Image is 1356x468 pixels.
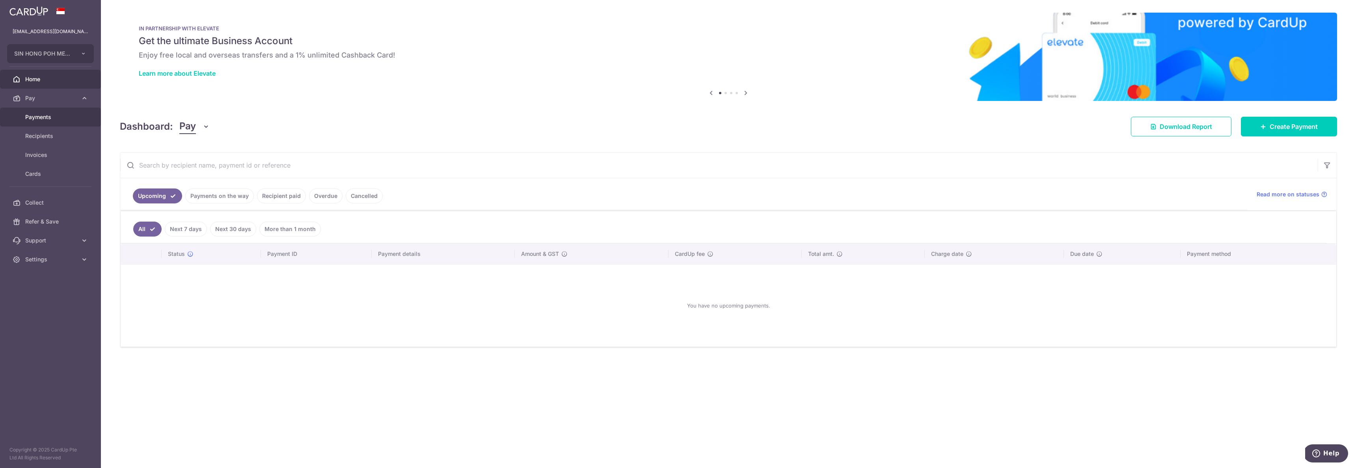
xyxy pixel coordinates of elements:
[165,222,207,237] a: Next 7 days
[1070,250,1094,258] span: Due date
[25,255,77,263] span: Settings
[9,6,48,16] img: CardUp
[139,69,216,77] a: Learn more about Elevate
[25,151,77,159] span: Invoices
[139,50,1318,60] h6: Enjoy free local and overseas transfers and a 1% unlimited Cashback Card!
[25,94,77,102] span: Pay
[1160,122,1212,131] span: Download Report
[25,218,77,226] span: Refer & Save
[120,153,1318,178] input: Search by recipient name, payment id or reference
[139,35,1318,47] h5: Get the ultimate Business Account
[1181,244,1336,264] th: Payment method
[179,119,196,134] span: Pay
[130,271,1327,340] div: You have no upcoming payments.
[1257,190,1327,198] a: Read more on statuses
[1241,117,1337,136] a: Create Payment
[1131,117,1231,136] a: Download Report
[257,188,306,203] a: Recipient paid
[210,222,256,237] a: Next 30 days
[133,188,182,203] a: Upcoming
[25,113,77,121] span: Payments
[25,199,77,207] span: Collect
[1257,190,1319,198] span: Read more on statuses
[14,50,73,58] span: SIN HONG POH METAL TRADING
[372,244,515,264] th: Payment details
[179,119,210,134] button: Pay
[808,250,834,258] span: Total amt.
[120,119,173,134] h4: Dashboard:
[120,13,1337,101] img: Renovation banner
[931,250,963,258] span: Charge date
[185,188,254,203] a: Payments on the way
[7,44,94,63] button: SIN HONG POH METAL TRADING
[139,25,1318,32] p: IN PARTNERSHIP WITH ELEVATE
[675,250,705,258] span: CardUp fee
[259,222,321,237] a: More than 1 month
[1305,444,1348,464] iframe: Opens a widget where you can find more information
[521,250,559,258] span: Amount & GST
[25,170,77,178] span: Cards
[168,250,185,258] span: Status
[25,237,77,244] span: Support
[1270,122,1318,131] span: Create Payment
[25,132,77,140] span: Recipients
[261,244,372,264] th: Payment ID
[25,75,77,83] span: Home
[346,188,383,203] a: Cancelled
[133,222,162,237] a: All
[13,28,88,35] p: [EMAIL_ADDRESS][DOMAIN_NAME]
[309,188,343,203] a: Overdue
